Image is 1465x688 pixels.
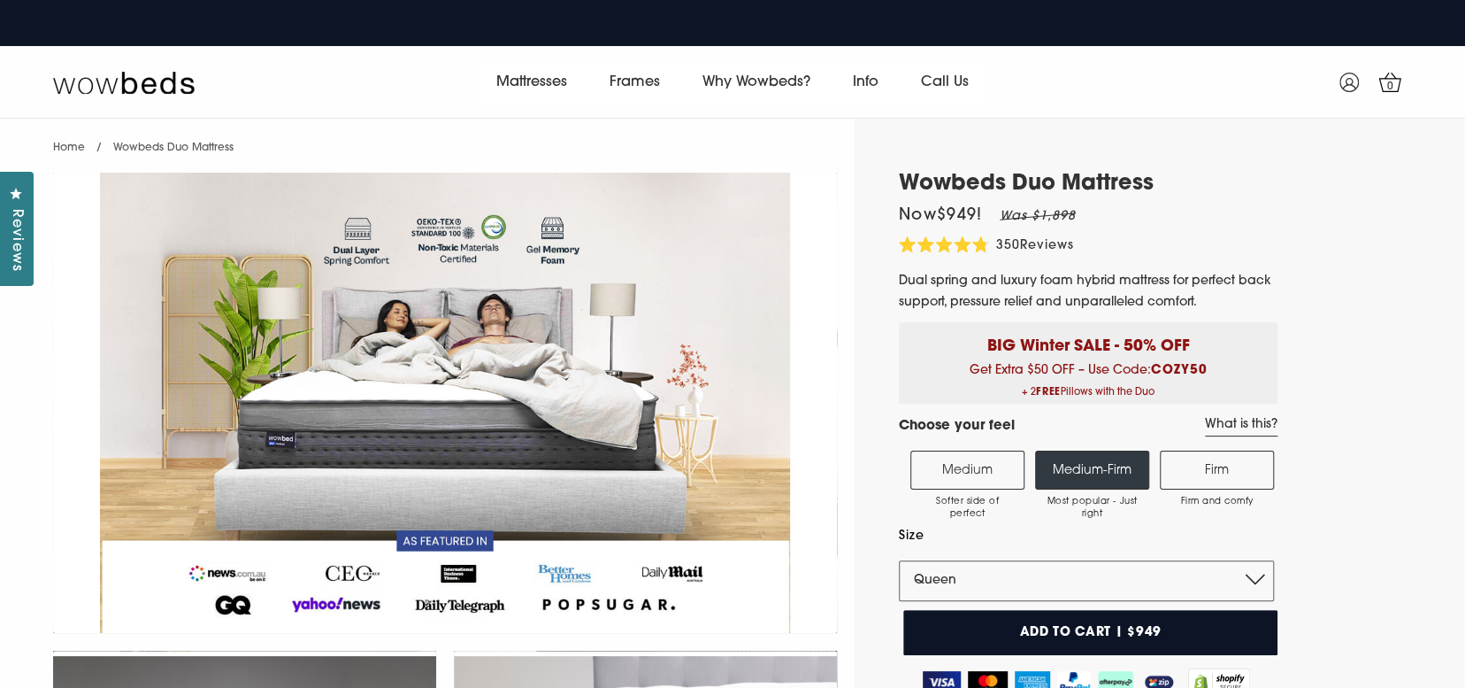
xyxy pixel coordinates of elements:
span: Softer side of perfect [920,496,1015,521]
div: 350Reviews [899,236,1074,257]
button: Add to cart | $949 [903,610,1277,655]
span: Most popular - Just right [1045,496,1139,521]
span: / [96,143,102,153]
label: Medium-Firm [1035,451,1149,490]
a: Why Wowbeds? [681,58,832,107]
h1: Wowbeds Duo Mattress [899,172,1277,197]
nav: breadcrumbs [53,119,234,164]
label: Medium [910,451,1024,490]
em: Was $1,898 [1000,210,1076,223]
label: Firm [1160,451,1274,490]
span: Firm and comfy [1170,496,1264,508]
img: Wow Beds Logo [53,70,195,95]
span: Reviews [1020,239,1074,252]
a: Frames [588,58,681,107]
a: 0 [1368,60,1412,104]
a: What is this? [1205,417,1277,437]
b: FREE [1036,388,1061,398]
b: COZY50 [1151,364,1208,377]
span: Reviews [4,209,27,272]
span: Now $949 ! [899,208,982,224]
span: Get Extra $50 OFF – Use Code: [912,364,1264,404]
span: 0 [1381,78,1399,96]
span: + 2 Pillows with the Duo [912,382,1264,404]
a: Info [832,58,900,107]
h4: Choose your feel [899,417,1015,437]
label: Size [899,525,1274,547]
a: Home [53,143,85,153]
a: Mattresses [475,58,588,107]
span: Dual spring and luxury foam hybrid mattress for perfect back support, pressure relief and unparal... [899,274,1271,309]
a: Call Us [900,58,990,107]
span: Wowbeds Duo Mattress [113,143,234,153]
span: 350 [996,239,1020,252]
p: BIG Winter SALE - 50% OFF [912,322,1264,359]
